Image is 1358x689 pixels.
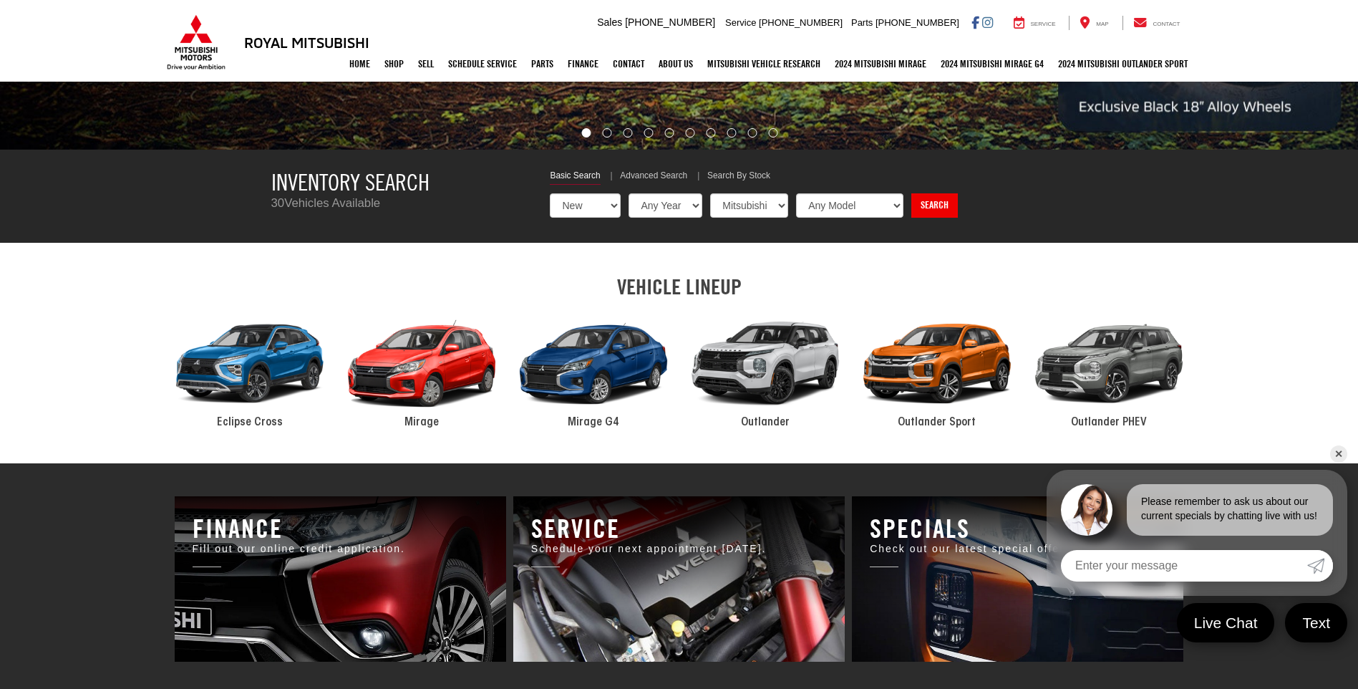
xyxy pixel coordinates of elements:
[164,306,336,422] div: 2024 Mitsubishi Eclipse Cross
[851,17,873,28] span: Parts
[644,128,654,138] li: Go to slide number 4.
[550,170,600,185] a: Basic Search
[741,417,790,428] span: Outlander
[971,16,979,28] a: Facebook: Click to visit our Facebook page
[625,16,715,28] span: [PHONE_NUMBER]
[665,128,674,138] li: Go to slide number 5.
[524,46,561,82] a: Parts: Opens in a new tab
[271,196,285,210] span: 30
[876,17,959,28] span: [PHONE_NUMBER]
[597,16,622,28] span: Sales
[1295,613,1337,632] span: Text
[679,306,851,422] div: 2024 Mitsubishi Outlander
[561,46,606,82] a: Finance
[933,46,1051,82] a: 2024 Mitsubishi Mirage G4
[1069,16,1119,30] a: Map
[982,16,993,28] a: Instagram: Click to visit our Instagram page
[1307,550,1333,582] a: Submit
[707,170,770,184] a: Search By Stock
[531,514,827,543] h3: Service
[377,46,411,82] a: Shop
[1061,550,1307,582] input: Enter your message
[1071,417,1147,428] span: Outlander PHEV
[851,306,1023,422] div: 2024 Mitsubishi Outlander Sport
[1285,603,1347,642] a: Text
[1122,16,1191,30] a: Contact
[508,306,679,431] a: 2024 Mitsubishi Mirage G4 Mirage G4
[679,306,851,431] a: 2024 Mitsubishi Outlander Outlander
[164,275,1195,299] h2: VEHICLE LINEUP
[217,417,283,428] span: Eclipse Cross
[441,46,524,82] a: Schedule Service: Opens in a new tab
[164,306,336,431] a: 2024 Mitsubishi Eclipse Cross Eclipse Cross
[624,128,633,138] li: Go to slide number 3.
[796,193,903,218] select: Choose Model from the dropdown
[727,128,736,138] li: Go to slide number 8.
[851,306,1023,431] a: 2024 Mitsubishi Outlander Sport Outlander Sport
[606,46,651,82] a: Contact
[531,542,827,556] p: Schedule your next appointment [DATE].
[513,496,845,662] a: Royal Mitsubishi | Baton Rouge, LA Royal Mitsubishi | Baton Rouge, LA Royal Mitsubishi | Baton Ro...
[193,542,488,556] p: Fill out our online credit application.
[164,14,228,70] img: Mitsubishi
[508,306,679,422] div: 2024 Mitsubishi Mirage G4
[271,170,529,195] h3: Inventory Search
[1003,16,1067,30] a: Service
[175,496,506,662] a: Royal Mitsubishi | Baton Rouge, LA Royal Mitsubishi | Baton Rouge, LA Royal Mitsubishi | Baton Ro...
[1031,21,1056,27] span: Service
[620,170,687,184] a: Advanced Search
[581,128,591,138] li: Go to slide number 1.
[1177,603,1275,642] a: Live Chat
[1127,484,1333,536] div: Please remember to ask us about our current specials by chatting live with us!
[1023,306,1195,431] a: 2024 Mitsubishi Outlander PHEV Outlander PHEV
[336,306,508,422] div: 2024 Mitsubishi Mirage
[1153,21,1180,27] span: Contact
[710,193,788,218] select: Choose Make from the dropdown
[898,417,976,428] span: Outlander Sport
[870,514,1165,543] h3: Specials
[568,417,619,428] span: Mirage G4
[828,46,933,82] a: 2024 Mitsubishi Mirage
[759,17,843,28] span: [PHONE_NUMBER]
[336,306,508,431] a: 2024 Mitsubishi Mirage Mirage
[1096,21,1108,27] span: Map
[911,193,958,218] a: Search
[1187,613,1265,632] span: Live Chat
[852,496,1183,662] a: Royal Mitsubishi | Baton Rouge, LA Royal Mitsubishi | Baton Rouge, LA Royal Mitsubishi | Baton Ro...
[768,128,777,138] li: Go to slide number 10.
[685,128,694,138] li: Go to slide number 6.
[870,542,1165,556] p: Check out our latest special offers.
[629,193,702,218] select: Choose Year from the dropdown
[342,46,377,82] a: Home
[404,417,439,428] span: Mirage
[700,46,828,82] a: Mitsubishi Vehicle Research
[651,46,700,82] a: About Us
[550,193,621,218] select: Choose Vehicle Condition from the dropdown
[725,17,756,28] span: Service
[411,46,441,82] a: Sell
[193,514,488,543] h3: Finance
[1023,306,1195,422] div: 2024 Mitsubishi Outlander PHEV
[1051,46,1195,82] a: 2024 Mitsubishi Outlander SPORT
[706,128,715,138] li: Go to slide number 7.
[1061,484,1112,536] img: Agent profile photo
[603,128,612,138] li: Go to slide number 2.
[271,195,529,212] p: Vehicles Available
[747,128,757,138] li: Go to slide number 9.
[244,34,369,50] h3: Royal Mitsubishi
